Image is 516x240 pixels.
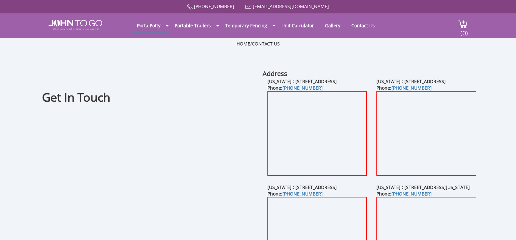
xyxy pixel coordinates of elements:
[187,4,193,10] img: Call
[220,19,272,32] a: Temporary Fencing
[132,19,165,32] a: Porta Potty
[282,85,323,91] a: [PHONE_NUMBER]
[376,78,446,84] b: [US_STATE] : [STREET_ADDRESS]
[252,41,280,47] a: Contact Us
[391,85,432,91] a: [PHONE_NUMBER]
[391,191,432,197] a: [PHONE_NUMBER]
[376,191,432,197] b: Phone:
[376,85,432,91] b: Phone:
[282,191,323,197] a: [PHONE_NUMBER]
[346,19,380,32] a: Contact Us
[237,41,280,47] ul: /
[267,191,323,197] b: Phone:
[460,23,468,37] span: (0)
[48,20,102,30] img: JOHN to go
[194,3,234,9] a: [PHONE_NUMBER]
[42,90,256,106] h1: Get In Touch
[245,5,251,9] img: Mail
[267,78,337,84] b: [US_STATE] : [STREET_ADDRESS]
[253,3,329,9] a: [EMAIL_ADDRESS][DOMAIN_NAME]
[267,85,323,91] b: Phone:
[376,184,470,190] b: [US_STATE] : [STREET_ADDRESS][US_STATE]
[263,69,287,78] b: Address
[277,19,319,32] a: Unit Calculator
[237,41,250,47] a: Home
[320,19,345,32] a: Gallery
[170,19,216,32] a: Portable Trailers
[267,184,337,190] b: [US_STATE] : [STREET_ADDRESS]
[458,20,468,29] img: cart a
